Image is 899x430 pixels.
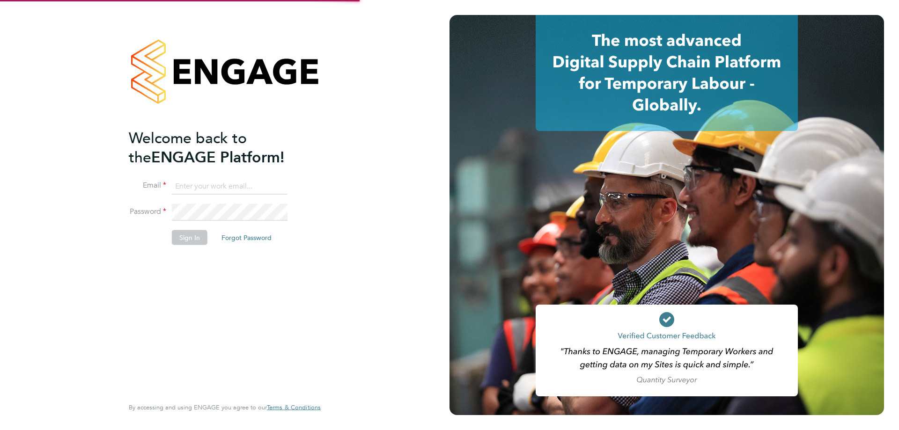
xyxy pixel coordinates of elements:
h2: ENGAGE Platform! [129,128,311,167]
input: Enter your work email... [172,178,287,195]
label: Email [129,181,166,190]
span: By accessing and using ENGAGE you agree to our [129,403,321,411]
span: Welcome back to the [129,129,247,166]
label: Password [129,207,166,217]
a: Terms & Conditions [267,404,321,411]
button: Sign In [172,230,207,245]
button: Forgot Password [214,230,279,245]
